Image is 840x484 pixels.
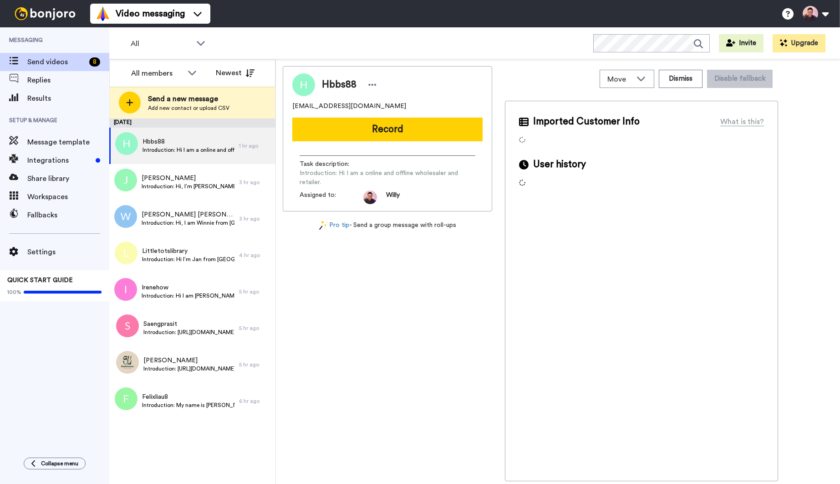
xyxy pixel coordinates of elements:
[115,387,137,410] img: f.png
[386,191,400,204] span: Willy
[239,215,271,222] div: 3 hr ago
[11,7,79,20] img: bj-logo-header-white.svg
[239,324,271,332] div: 5 hr ago
[143,356,234,365] span: [PERSON_NAME]
[114,169,137,191] img: j.png
[148,93,229,104] span: Send a new message
[363,191,377,204] img: b3b0ec4f-909e-4b8c-991e-8b06cec98768-1758737779.jpg
[719,34,764,52] button: Invite
[27,155,92,166] span: Integrations
[707,70,773,88] button: Disable fallback
[41,460,78,467] span: Collapse menu
[322,78,356,92] span: Hbbs88
[142,210,234,219] span: [PERSON_NAME] [PERSON_NAME]
[142,402,234,409] span: Introduction: My name is [PERSON_NAME], I'm from [DEMOGRAPHIC_DATA] and I work in customer service
[27,210,109,221] span: Fallbacks
[142,183,234,190] span: Introduction: Hi, I’m [PERSON_NAME] from [GEOGRAPHIC_DATA]. I currently run an e-commerce busines...
[27,75,109,86] span: Replies
[143,365,234,372] span: Introduction: [URL][DOMAIN_NAME]
[27,247,109,257] span: Settings
[89,57,100,67] div: 8
[720,116,764,127] div: What is this?
[116,7,185,20] span: Video messaging
[239,179,271,186] div: 3 hr ago
[142,256,234,263] span: Introduction: Hi I’m Jan from [GEOGRAPHIC_DATA] and I’m a newbie hoping to learn how to do an onl...
[142,174,234,183] span: [PERSON_NAME]
[142,292,234,299] span: Introduction: Hi I am [PERSON_NAME] from [GEOGRAPHIC_DATA] and I work as insurance personal assis...
[300,169,475,187] span: Introduction: Hi I am a online and offline wholesaler and retailer.
[239,288,271,295] div: 5 hr ago
[773,34,825,52] button: Upgrade
[114,205,137,228] img: w.png
[27,93,109,104] span: Results
[292,102,406,111] span: [EMAIL_ADDRESS][DOMAIN_NAME]
[27,173,109,184] span: Share library
[142,219,234,227] span: Introduction: Hi, I am Winnie from [GEOGRAPHIC_DATA]. [PERSON_NAME], would like to learn more abo...
[143,137,234,146] span: Hbbs88
[533,115,640,129] span: Imported Customer Info
[109,118,275,128] div: [DATE]
[607,74,632,85] span: Move
[115,132,138,155] img: h.png
[239,397,271,405] div: 6 hr ago
[143,146,234,154] span: Introduction: Hi I am a online and offline wholesaler and retailer.
[659,70,703,88] button: Dismiss
[143,319,234,329] span: Saengprasit
[283,221,492,230] div: - Send a group message with roll-ups
[292,73,315,96] img: Image of Hbbs88
[142,247,234,256] span: Littletotslibrary
[319,221,327,230] img: magic-wand.svg
[115,242,137,264] img: l.png
[300,191,363,204] span: Assigned to:
[116,351,139,374] img: 9a2cb4da-b7b6-4d34-a1ae-a637d6bb6de9.jpg
[142,283,234,292] span: Irenehow
[7,288,21,296] span: 100%
[131,38,192,49] span: All
[7,277,73,283] span: QUICK START GUIDE
[142,392,234,402] span: Felixliau8
[131,68,183,79] div: All members
[239,252,271,259] div: 4 hr ago
[143,329,234,336] span: Introduction: [URL][DOMAIN_NAME]
[209,64,261,82] button: Newest
[239,361,271,368] div: 5 hr ago
[24,458,86,469] button: Collapse menu
[239,142,271,149] div: 1 hr ago
[114,278,137,301] img: i.png
[292,118,483,141] button: Record
[533,158,586,171] span: User history
[148,104,229,112] span: Add new contact or upload CSV
[27,191,109,202] span: Workspaces
[300,160,363,169] span: Task description :
[27,57,86,67] span: Send videos
[116,314,139,337] img: s.png
[27,137,109,148] span: Message template
[319,221,349,230] a: Pro tip
[96,6,110,21] img: vm-color.svg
